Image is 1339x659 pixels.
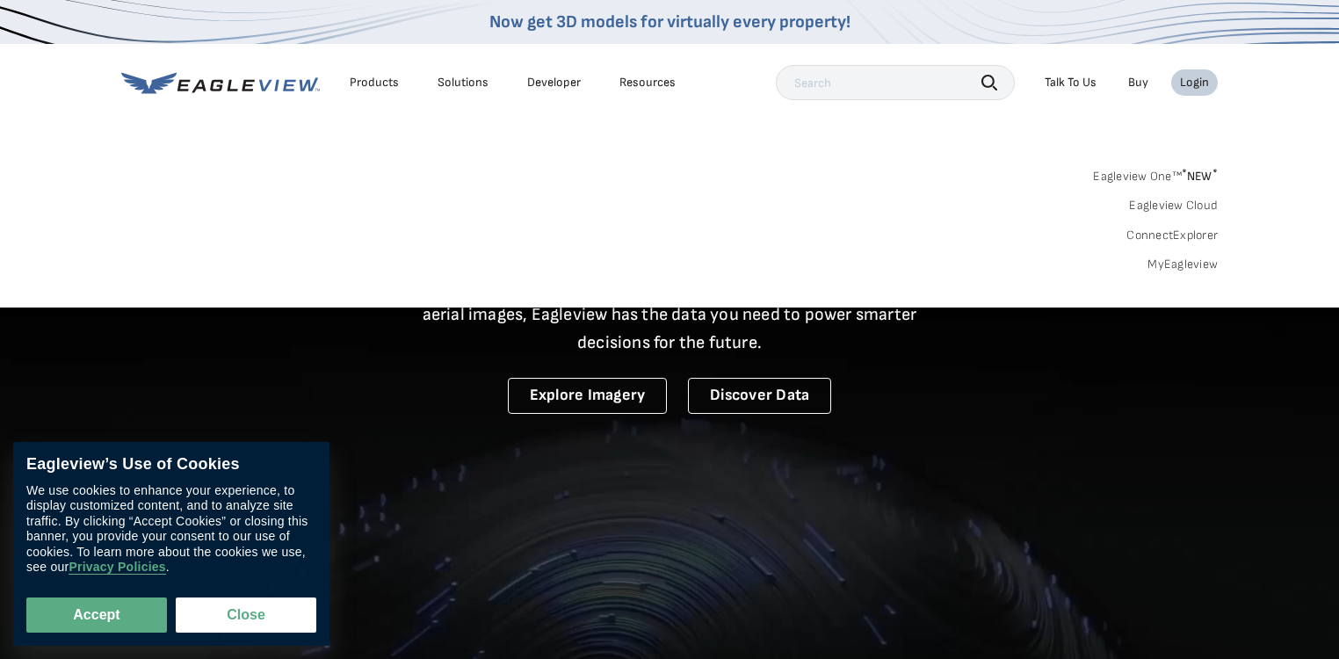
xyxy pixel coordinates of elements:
[1126,228,1218,243] a: ConnectExplorer
[350,75,399,91] div: Products
[527,75,581,91] a: Developer
[26,483,316,576] div: We use cookies to enhance your experience, to display customized content, and to analyze site tra...
[1147,257,1218,272] a: MyEagleview
[619,75,676,91] div: Resources
[1182,169,1218,184] span: NEW
[1129,198,1218,214] a: Eagleview Cloud
[1093,163,1218,184] a: Eagleview One™*NEW*
[508,378,668,414] a: Explore Imagery
[401,272,938,357] p: A new era starts here. Built on more than 3.5 billion high-resolution aerial images, Eagleview ha...
[69,561,165,576] a: Privacy Policies
[26,455,316,474] div: Eagleview’s Use of Cookies
[176,597,316,633] button: Close
[26,597,167,633] button: Accept
[1045,75,1097,91] div: Talk To Us
[1180,75,1209,91] div: Login
[688,378,831,414] a: Discover Data
[489,11,850,33] a: Now get 3D models for virtually every property!
[776,65,1015,100] input: Search
[1128,75,1148,91] a: Buy
[438,75,489,91] div: Solutions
